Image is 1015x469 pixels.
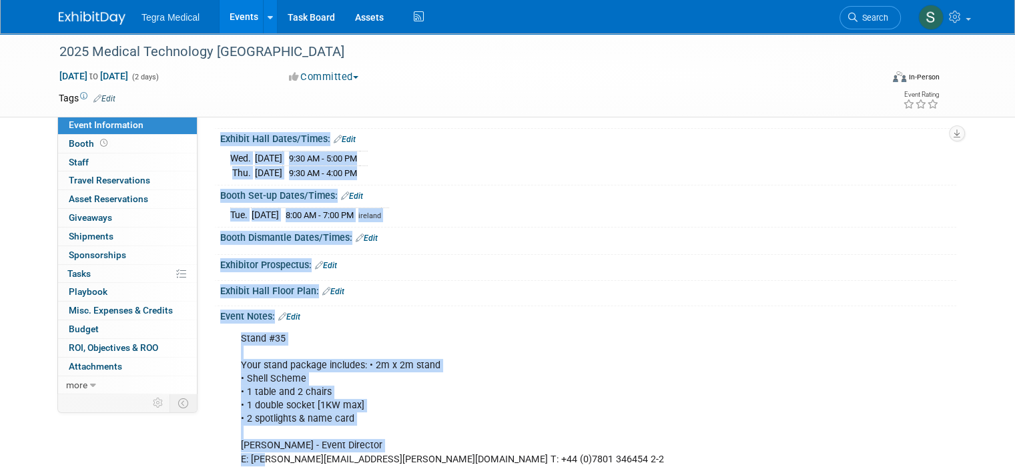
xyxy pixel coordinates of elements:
[67,268,91,279] span: Tasks
[289,168,357,178] span: 9:30 AM - 4:00 PM
[97,138,110,148] span: Booth not reserved yet
[69,175,150,185] span: Travel Reservations
[59,70,129,82] span: [DATE] [DATE]
[69,342,158,353] span: ROI, Objectives & ROO
[893,71,906,82] img: Format-Inperson.png
[66,380,87,390] span: more
[69,305,173,316] span: Misc. Expenses & Credits
[809,69,940,89] div: Event Format
[255,151,282,166] td: [DATE]
[69,231,113,242] span: Shipments
[58,265,197,283] a: Tasks
[58,246,197,264] a: Sponsorships
[58,135,197,153] a: Booth
[58,320,197,338] a: Budget
[59,91,115,105] td: Tags
[334,135,356,144] a: Edit
[58,209,197,227] a: Giveaways
[903,91,939,98] div: Event Rating
[131,73,159,81] span: (2 days)
[55,40,865,64] div: 2025 Medical Technology [GEOGRAPHIC_DATA]
[93,94,115,103] a: Edit
[284,70,364,84] button: Committed
[58,171,197,189] a: Travel Reservations
[59,11,125,25] img: ExhibitDay
[69,250,126,260] span: Sponsorships
[69,212,112,223] span: Giveaways
[220,129,956,146] div: Exhibit Hall Dates/Times:
[58,227,197,246] a: Shipments
[69,361,122,372] span: Attachments
[908,72,940,82] div: In-Person
[58,116,197,134] a: Event Information
[170,394,198,412] td: Toggle Event Tabs
[341,191,363,201] a: Edit
[289,153,357,163] span: 9:30 AM - 5:00 PM
[58,339,197,357] a: ROI, Objectives & ROO
[141,12,200,23] span: Tegra Medical
[69,193,148,204] span: Asset Reservations
[58,153,197,171] a: Staff
[69,157,89,167] span: Staff
[58,283,197,301] a: Playbook
[252,208,279,222] td: [DATE]
[220,227,956,245] div: Booth Dismantle Dates/Times:
[918,5,944,30] img: Steve Marshall
[220,281,956,298] div: Exhibit Hall Floor Plan:
[220,185,956,203] div: Booth Set-up Dates/Times:
[230,151,255,166] td: Wed.
[322,287,344,296] a: Edit
[356,233,378,243] a: Edit
[58,358,197,376] a: Attachments
[230,166,255,180] td: Thu.
[69,138,110,149] span: Booth
[278,312,300,322] a: Edit
[58,376,197,394] a: more
[69,119,143,130] span: Event Information
[358,211,381,220] span: ireland
[858,13,888,23] span: Search
[58,302,197,320] a: Misc. Expenses & Credits
[839,6,901,29] a: Search
[255,166,282,180] td: [DATE]
[87,71,100,81] span: to
[147,394,170,412] td: Personalize Event Tab Strip
[315,261,337,270] a: Edit
[58,190,197,208] a: Asset Reservations
[69,286,107,297] span: Playbook
[69,324,99,334] span: Budget
[286,210,354,220] span: 8:00 AM - 7:00 PM
[220,255,956,272] div: Exhibitor Prospectus:
[220,306,956,324] div: Event Notes:
[230,208,252,222] td: Tue.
